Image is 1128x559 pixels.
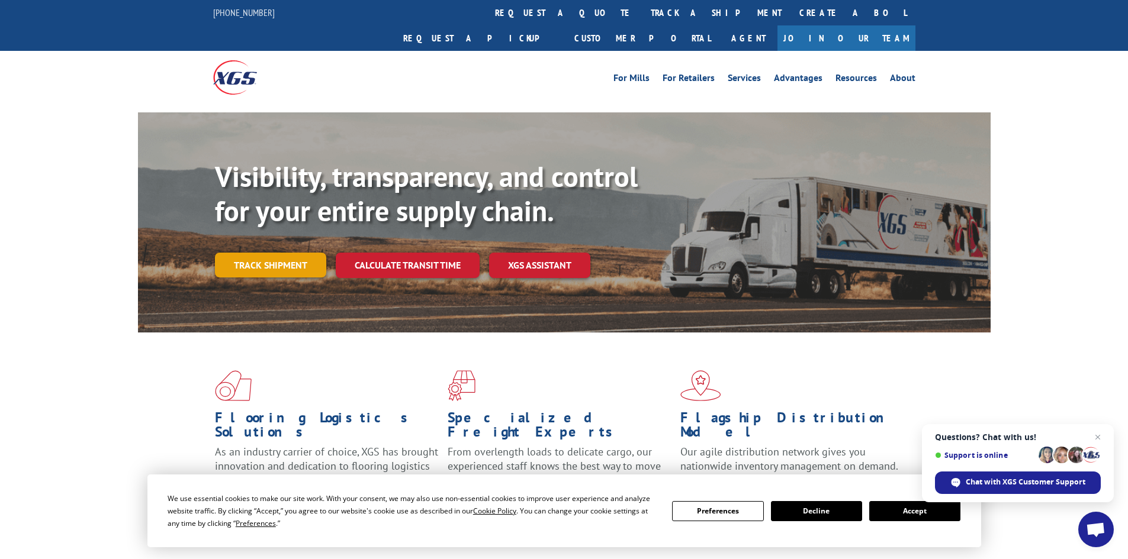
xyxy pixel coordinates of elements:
a: Calculate transit time [336,253,480,278]
a: For Retailers [663,73,715,86]
span: Chat with XGS Customer Support [966,477,1085,487]
b: Visibility, transparency, and control for your entire supply chain. [215,158,638,229]
div: Chat with XGS Customer Support [935,471,1101,494]
span: Close chat [1091,430,1105,444]
button: Preferences [672,501,763,521]
img: xgs-icon-flagship-distribution-model-red [680,370,721,401]
span: Questions? Chat with us! [935,432,1101,442]
a: Resources [835,73,877,86]
a: Track shipment [215,253,326,277]
a: About [890,73,915,86]
a: Services [728,73,761,86]
div: Open chat [1078,512,1114,547]
a: Customer Portal [565,25,719,51]
button: Decline [771,501,862,521]
div: We use essential cookies to make our site work. With your consent, we may also use non-essential ... [168,492,658,529]
h1: Flagship Distribution Model [680,411,904,445]
a: For Mills [613,73,650,86]
span: Cookie Policy [473,506,516,516]
a: Advantages [774,73,822,86]
p: From overlength loads to delicate cargo, our experienced staff knows the best way to move your fr... [448,445,671,497]
a: Agent [719,25,777,51]
img: xgs-icon-total-supply-chain-intelligence-red [215,370,252,401]
a: XGS ASSISTANT [489,253,590,278]
span: As an industry carrier of choice, XGS has brought innovation and dedication to flooring logistics... [215,445,438,487]
h1: Specialized Freight Experts [448,411,671,445]
h1: Flooring Logistics Solutions [215,411,439,445]
span: Our agile distribution network gives you nationwide inventory management on demand. [680,445,898,473]
a: Request a pickup [394,25,565,51]
span: Preferences [236,518,276,528]
a: [PHONE_NUMBER] [213,7,275,18]
button: Accept [869,501,960,521]
a: Join Our Team [777,25,915,51]
div: Cookie Consent Prompt [147,474,981,547]
img: xgs-icon-focused-on-flooring-red [448,370,475,401]
span: Support is online [935,451,1034,460]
